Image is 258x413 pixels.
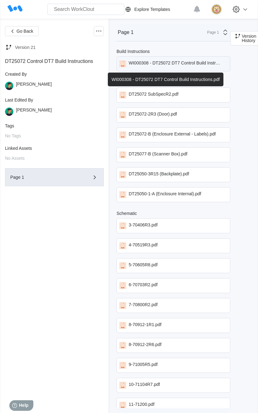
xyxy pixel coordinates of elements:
div: DT25077-B (Scanner Box).pdf [129,151,187,158]
div: Linked Assets [5,146,104,151]
img: user.png [5,107,13,116]
div: Page 1 [203,30,219,35]
div: 4-70519R3.pdf [129,242,158,249]
div: DT25072-B (Enclosure External - Labels).pdf [129,131,216,138]
button: Go Back [5,26,39,36]
div: DT25072 Control DT7 Build Instructions [5,59,104,64]
div: DT25050-3R15 (Backplate).pdf [129,171,189,178]
div: 3-70406R3.pdf [129,222,158,229]
button: Page 1 [5,168,104,186]
div: 8-70912-2R6.pdf [129,342,161,349]
div: [PERSON_NAME] [16,107,52,116]
div: [PERSON_NAME] [16,82,52,90]
div: Page 1 [118,30,134,35]
div: 11-71200.pdf [129,402,155,409]
div: Explore Templates [134,7,170,12]
div: No Tags [5,133,104,138]
div: 8-70912-1R1.pdf [129,322,161,329]
img: lion.png [211,4,222,15]
div: DT25050-1-A (Enclosure Internal).pdf [129,191,201,198]
div: WI000308 - DT25072 DT7 Control Build Instructions.pdf [129,60,222,67]
span: Go Back [17,29,33,33]
div: Schematic [117,211,137,216]
input: Search WorkClout [47,4,124,15]
img: user.png [5,82,13,90]
div: DT25072-2R3 (Door).pdf [129,112,177,118]
a: Explore Templates [124,6,190,13]
div: 7-70800R2.pdf [129,302,158,309]
span: Version History [242,34,256,43]
div: 9-71005R5.pdf [129,362,158,369]
div: WI000308 - DT25072 DT7 Control Build Instructions.pdf [108,73,223,86]
div: 5-70605R8.pdf [129,262,158,269]
div: DT25072 SubSpecR2.pdf [129,92,179,98]
div: Last Edited By [5,97,104,102]
div: Build Instructions [117,49,150,54]
div: Tags [5,123,104,128]
div: 10-71104R7.pdf [129,382,160,389]
div: No Assets [5,156,104,161]
div: 6-70703R2.pdf [129,282,158,289]
div: Page 1 [10,175,81,179]
div: Created By [5,72,104,77]
div: Version 21 [15,45,36,50]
